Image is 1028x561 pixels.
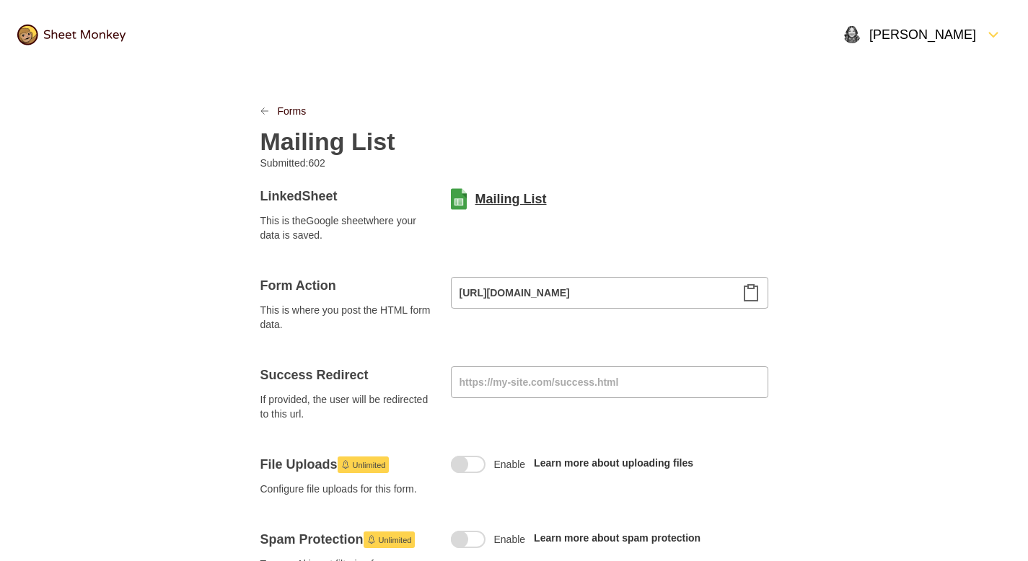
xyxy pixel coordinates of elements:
a: Learn more about spam protection [534,532,700,544]
img: logo@2x.png [17,25,126,45]
a: Mailing List [475,190,547,208]
span: Configure file uploads for this form. [260,482,434,496]
h4: Linked Sheet [260,187,434,205]
span: If provided, the user will be redirected to this url. [260,392,434,421]
h4: Success Redirect [260,366,434,384]
button: Open Menu [835,17,1011,52]
svg: Clipboard [742,284,760,301]
span: Enable [494,532,526,547]
a: Learn more about uploading files [534,457,693,469]
svg: LinkPrevious [260,107,269,115]
svg: Launch [341,460,350,469]
a: Forms [278,104,307,118]
svg: FormDown [985,26,1002,43]
span: Enable [494,457,526,472]
span: Unlimited [379,531,412,549]
span: This is the Google sheet where your data is saved. [260,213,434,242]
span: This is where you post the HTML form data. [260,303,434,332]
h4: File Uploads [260,456,434,473]
div: [PERSON_NAME] [843,26,976,43]
h4: Spam Protection [260,531,434,548]
svg: Launch [367,535,376,544]
p: Submitted: 602 [260,156,503,170]
span: Unlimited [353,456,386,474]
h4: Form Action [260,277,434,294]
input: https://my-site.com/success.html [451,366,768,398]
h2: Mailing List [260,127,395,156]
